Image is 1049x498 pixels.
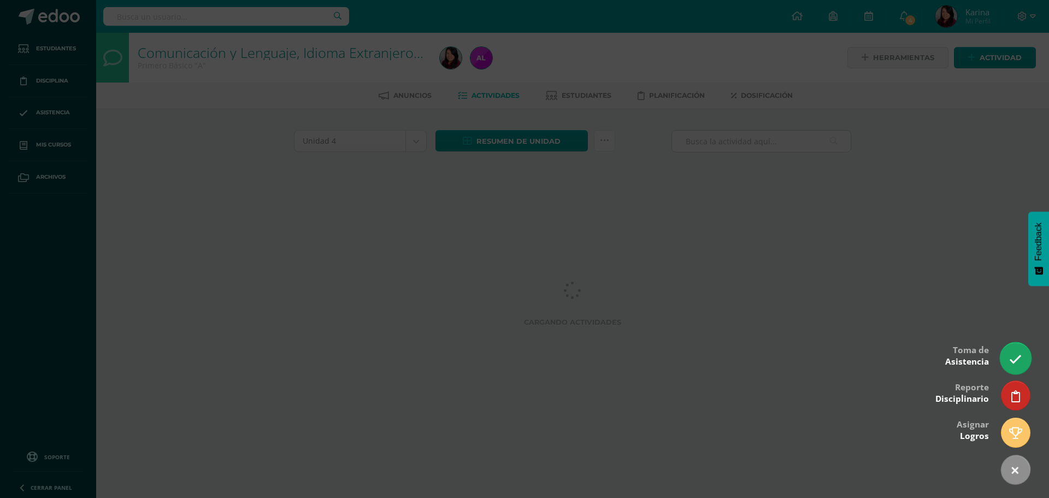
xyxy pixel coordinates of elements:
span: Feedback [1034,222,1044,261]
button: Feedback - Mostrar encuesta [1028,212,1049,286]
div: Reporte [935,374,989,410]
span: Logros [960,430,989,442]
span: Disciplinario [935,393,989,405]
span: Asistencia [945,356,989,367]
div: Toma de [945,337,989,373]
div: Asignar [957,412,989,447]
